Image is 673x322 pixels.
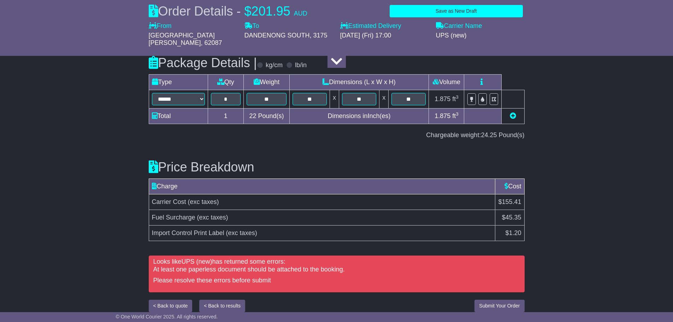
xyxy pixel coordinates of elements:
[208,74,244,90] td: Qty
[152,229,224,236] span: Import Control Print Label
[474,300,524,312] button: Submit Your Order
[502,214,521,221] span: $45.35
[340,32,429,40] div: [DATE] (Fri) 17:00
[201,39,222,46] span: , 62087
[149,74,208,90] td: Type
[152,214,195,221] span: Fuel Surcharge
[226,229,257,236] span: (exc taxes)
[182,258,212,265] span: UPS (new)
[330,90,339,108] td: x
[436,22,482,30] label: Carrier Name
[481,131,497,139] span: 24.25
[498,198,521,205] span: $155.41
[244,4,252,18] span: $
[208,108,244,124] td: 1
[153,266,520,274] p: At least one paperless document should be attached to the booking.
[252,4,290,18] span: 201.95
[199,300,245,312] button: < Back to results
[149,108,208,124] td: Total
[510,112,516,119] a: Add new item
[436,32,525,40] div: UPS (new)
[340,22,429,30] label: Estimated Delivery
[197,214,228,221] span: (exc taxes)
[149,178,495,194] td: Charge
[479,303,520,309] span: Submit Your Order
[244,22,259,30] label: To
[149,56,257,70] h3: Package Details |
[289,74,429,90] td: Dimensions (L x W x H)
[244,32,310,39] span: DANDENONG SOUTH
[149,300,193,312] button: < Back to quote
[390,5,523,17] button: Save as New Draft
[149,131,525,139] div: Chargeable weight: Pound(s)
[149,32,215,47] span: [GEOGRAPHIC_DATA][PERSON_NAME]
[149,4,307,19] div: Order Details -
[149,160,525,174] h3: Price Breakdown
[249,112,256,119] span: 22
[435,112,450,119] span: 1.875
[152,198,186,205] span: Carrier Cost
[149,22,172,30] label: From
[188,198,219,205] span: (exc taxes)
[505,229,521,236] span: $1.20
[435,95,450,103] span: 1.875
[153,277,520,285] div: Please resolve these errors before submit
[310,32,327,39] span: , 3175
[379,90,389,108] td: x
[244,74,289,90] td: Weight
[150,258,524,285] div: Looks like has returned some errors:
[294,10,307,17] span: AUD
[452,95,459,103] span: ft
[452,112,459,119] span: ft
[289,108,429,124] td: Dimensions in Inch(es)
[116,314,218,320] span: © One World Courier 2025. All rights reserved.
[456,94,459,100] sup: 3
[495,178,524,194] td: Cost
[429,74,464,90] td: Volume
[244,108,289,124] td: Pound(s)
[456,111,459,117] sup: 3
